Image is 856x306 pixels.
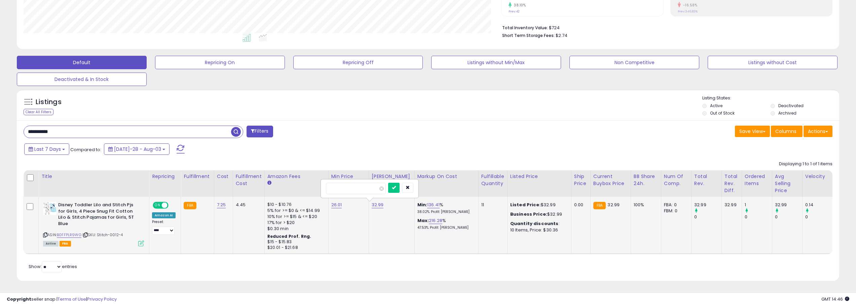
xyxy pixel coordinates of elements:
button: Listings without Cost [708,56,838,69]
b: Total Inventory Value: [502,25,548,31]
span: FBA [60,241,71,247]
button: Repricing Off [293,56,423,69]
a: 32.99 [372,202,384,208]
div: Repricing [152,173,178,180]
div: $32.99 [510,202,566,208]
div: 32.99 [775,202,802,208]
span: Compared to: [70,146,101,153]
b: Reduced Prof. Rng. [267,233,311,239]
small: Amazon Fees. [267,180,271,186]
b: Min: [417,202,427,208]
label: Deactivated [778,103,804,108]
div: Displaying 1 to 1 of 1 items [779,161,832,167]
div: 32.99 [694,202,721,208]
div: FBA: 0 [664,202,686,208]
button: Deactivated & In Stock [17,73,147,86]
button: Listings without Min/Max [431,56,561,69]
div: 0 [805,214,832,220]
div: Velocity [805,173,830,180]
span: All listings currently available for purchase on Amazon [43,241,59,247]
a: 7.25 [217,202,226,208]
div: 0 [694,214,721,220]
img: 51L6qKiRU+L._SL40_.jpg [43,202,57,215]
p: 47.53% Profit [PERSON_NAME] [417,225,473,230]
div: Listed Price [510,173,568,180]
div: 11 [481,202,502,208]
div: Total Rev. [694,173,719,187]
div: Preset: [152,220,176,235]
span: 2025-08-11 14:46 GMT [821,296,849,302]
small: FBA [593,202,606,209]
div: 32.99 [724,202,737,208]
div: 5% for >= $0 & <= $14.99 [267,208,323,214]
div: $20.01 - $21.68 [267,245,323,251]
button: Actions [804,126,832,137]
button: Repricing On [155,56,285,69]
div: : [510,221,566,227]
div: ASIN: [43,202,144,246]
div: Amazon AI [152,212,176,218]
span: Show: entries [29,263,77,270]
div: Fulfillment [184,173,211,180]
div: 1 [745,202,772,208]
button: Columns [771,126,803,137]
li: $724 [502,23,827,31]
div: Current Buybox Price [593,173,628,187]
div: Fulfillment Cost [236,173,262,187]
b: Quantity discounts [510,220,559,227]
small: -16.58% [681,3,698,8]
small: Prev: 346.83% [678,9,698,13]
div: Total Rev. Diff. [724,173,739,194]
span: ON [153,203,162,208]
a: B0FFPLR9WG [57,232,81,238]
button: Last 7 Days [24,143,69,155]
div: $0.30 min [267,226,323,232]
button: Filters [247,126,273,137]
h5: Listings [36,97,62,107]
span: $2.74 [556,32,567,39]
div: % [417,218,473,230]
div: [PERSON_NAME] [372,173,412,180]
button: Default [17,56,147,69]
a: Privacy Policy [87,296,117,302]
span: Last 7 Days [34,146,61,152]
div: 100% [634,202,656,208]
div: Title [41,173,146,180]
span: | SKU: Stitch-0012-4 [82,232,123,237]
div: 0.14 [805,202,832,208]
span: OFF [168,203,178,208]
strong: Copyright [7,296,31,302]
div: 10% for >= $15 & <= $20 [267,214,323,220]
b: Short Term Storage Fees: [502,33,555,38]
button: Save View [735,126,770,137]
a: 216.28 [429,217,442,224]
div: Markup on Cost [417,173,476,180]
div: % [417,202,473,214]
div: Fulfillable Quantity [481,173,505,187]
label: Archived [778,110,796,116]
div: $10 - $10.76 [267,202,323,208]
span: Columns [775,128,796,135]
b: Max: [417,217,429,224]
label: Active [710,103,722,108]
div: 0 [745,214,772,220]
button: Non Competitive [569,56,699,69]
div: FBM: 0 [664,208,686,214]
small: FBA [184,202,196,209]
b: Listed Price: [510,202,541,208]
div: 17% for > $20 [267,220,323,226]
b: Business Price: [510,211,547,217]
button: [DATE]-28 - Aug-03 [104,143,170,155]
a: Terms of Use [58,296,86,302]
small: Prev: 42 [509,9,520,13]
a: 26.01 [331,202,342,208]
div: Cost [217,173,230,180]
div: $32.99 [510,211,566,217]
div: Min Price [331,173,366,180]
div: 0.00 [574,202,585,208]
span: 32.99 [607,202,620,208]
div: Num of Comp. [664,173,688,187]
th: The percentage added to the cost of goods (COGS) that forms the calculator for Min & Max prices. [414,170,478,197]
div: Amazon Fees [267,173,326,180]
a: 136.41 [427,202,440,208]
